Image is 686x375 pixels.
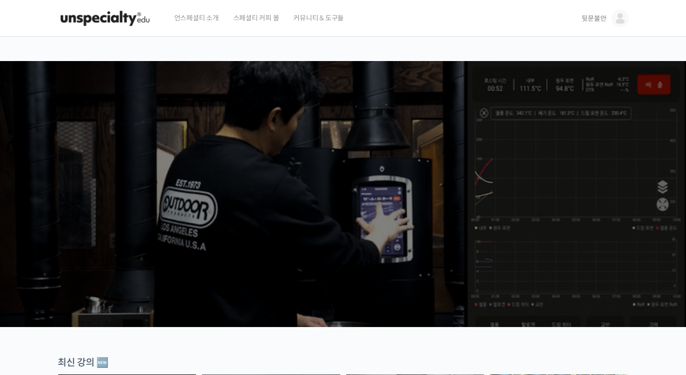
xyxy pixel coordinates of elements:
[10,148,677,197] p: [PERSON_NAME]을 다하는 당신을 위해, 최고와 함께 만든 커피 클래스
[10,202,677,215] p: 시간과 장소에 구애받지 않고, 검증된 커리큘럼으로
[581,14,606,23] span: 뒷문불안
[58,356,629,369] div: 최신 강의 🆕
